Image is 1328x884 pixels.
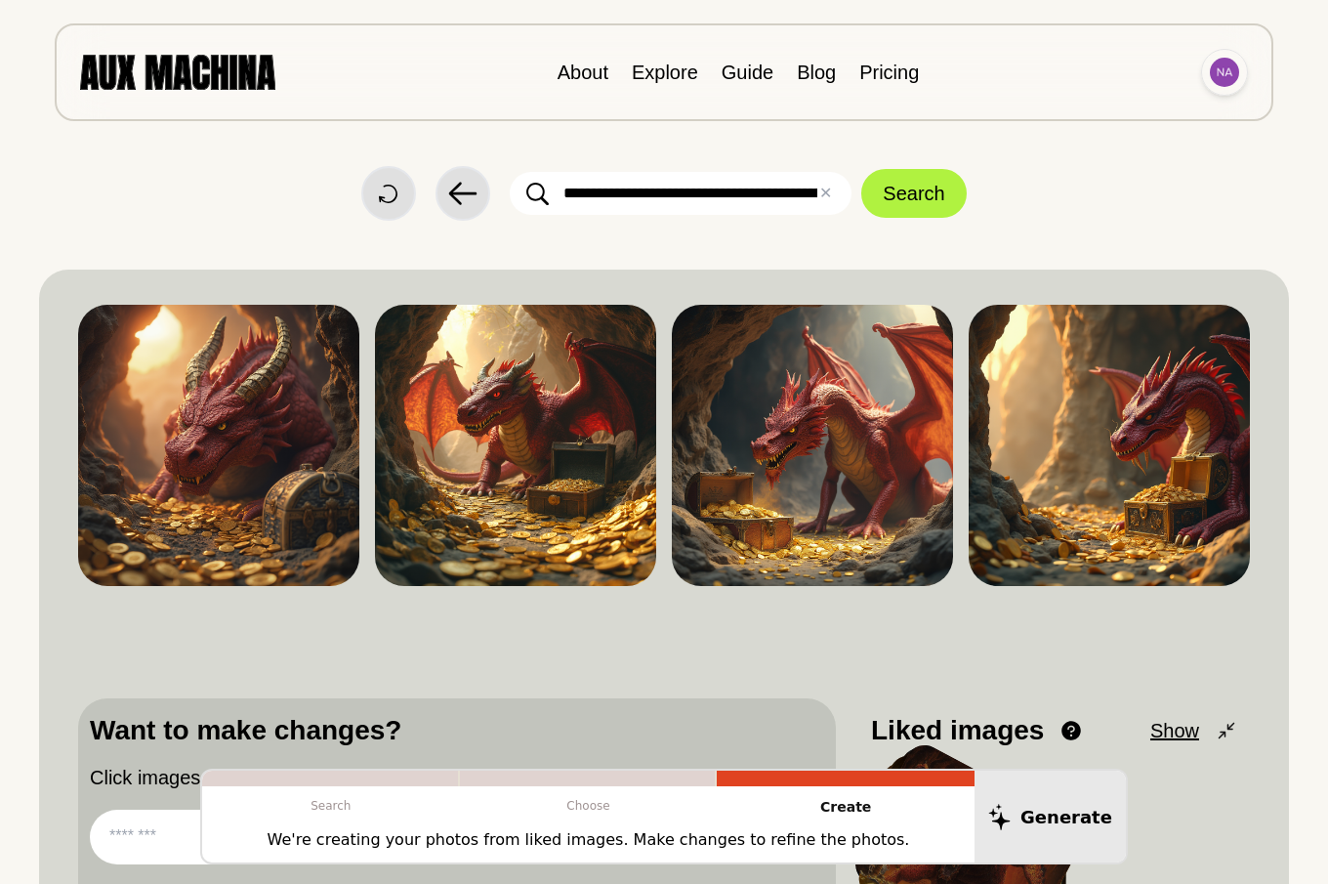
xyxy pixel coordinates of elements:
[969,305,1250,586] img: Search result
[797,62,836,83] a: Blog
[90,763,824,792] p: Click images to select them. Type your change, then click to apply it.
[436,166,490,221] button: Back
[375,305,656,586] img: Search result
[672,305,953,586] img: Search result
[722,62,773,83] a: Guide
[90,710,824,751] p: Want to make changes?
[871,710,1044,751] p: Liked images
[1210,58,1239,87] img: Avatar
[586,767,623,788] b: Edit
[859,62,919,83] a: Pricing
[861,169,966,218] button: Search
[460,786,718,825] p: Choose
[1150,716,1238,745] button: Show
[819,182,832,205] button: ✕
[717,786,975,828] p: Create
[975,771,1126,863] button: Generate
[558,62,608,83] a: About
[632,62,698,83] a: Explore
[202,786,460,825] p: Search
[268,828,910,852] p: We're creating your photos from liked images. Make changes to refine the photos.
[1150,716,1199,745] span: Show
[80,55,275,89] img: AUX MACHINA
[78,305,359,586] img: Search result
